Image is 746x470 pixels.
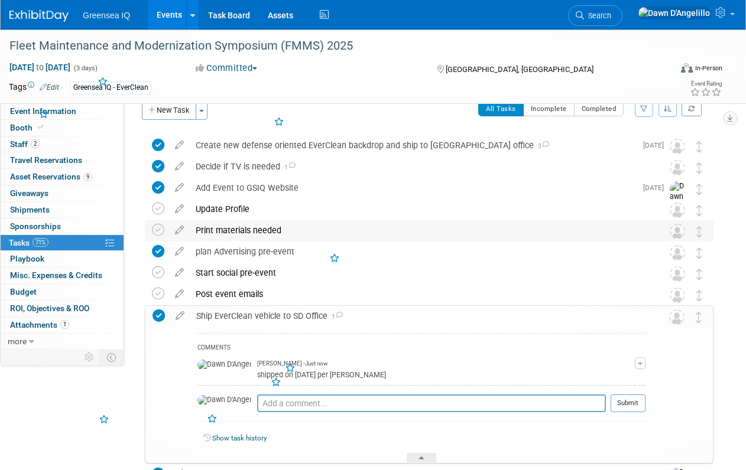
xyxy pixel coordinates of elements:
a: Playbook [1,251,124,267]
span: Misc. Expenses & Credits [10,270,102,280]
span: (3 days) [73,64,98,72]
a: edit [169,182,190,193]
img: Unassigned [670,224,685,239]
img: Unassigned [670,288,685,303]
span: 1 [327,313,343,321]
div: Add Event to GSIQ Website [190,178,636,198]
div: Fleet Maintenance and Modernization Symposium (FMMS) 2025 [5,35,661,57]
div: Decide if TV is needed [190,156,646,177]
a: Search [568,5,622,26]
i: Move task [696,162,702,174]
a: Event Information [1,103,124,119]
i: Move task [696,247,702,259]
a: ROI, Objectives & ROO [1,301,124,316]
a: Staff2 [1,136,124,152]
div: plan Advertising pre-event [190,241,646,262]
img: Format-Inperson.png [681,63,693,73]
a: edit [169,267,190,278]
i: Move task [696,290,702,301]
div: Event Rating [690,81,722,87]
a: Shipments [1,202,124,218]
i: Move task [696,226,702,237]
img: Dawn D'Angelillo [197,360,251,370]
a: edit [169,246,190,257]
span: [DATE] [643,184,670,192]
div: In-Person [695,64,722,73]
a: Refresh [682,101,702,116]
span: 71% [33,238,48,247]
button: All Tasks [478,101,524,116]
a: Edit [40,83,59,92]
span: Event Information [10,106,76,116]
span: Tasks [9,238,48,247]
a: Booth [1,120,124,136]
a: edit [169,161,190,172]
div: Print materials needed [190,220,646,240]
a: Asset Reservations9 [1,169,124,185]
span: 1 [60,320,69,329]
span: [PERSON_NAME] - Just now [257,360,327,368]
div: Ship EverClean vehicle to SD Office [190,306,646,326]
div: shipped on [DATE] per [PERSON_NAME] [257,368,635,380]
img: Unassigned [670,203,685,218]
a: Budget [1,284,124,300]
span: Sponsorships [10,221,61,231]
img: Unassigned [670,266,685,282]
button: Completed [574,101,624,116]
img: Dawn D'Angelillo [638,6,711,19]
span: to [34,63,46,72]
span: Asset Reservations [10,172,92,181]
a: edit [169,289,190,299]
a: Attachments1 [1,317,124,333]
span: [GEOGRAPHIC_DATA], [GEOGRAPHIC_DATA] [446,65,593,74]
a: edit [169,204,190,214]
span: Booth [10,123,46,132]
span: Travel Reservations [10,155,82,165]
div: Update Profile [190,199,646,219]
a: Travel Reservations [1,152,124,168]
span: 2 [31,139,40,148]
a: Giveaways [1,185,124,201]
span: Shipments [10,205,50,214]
a: Tasks71% [1,235,124,251]
button: Incomplete [523,101,575,116]
i: Move task [696,205,702,216]
span: Playbook [10,254,44,263]
i: Move task [696,184,702,195]
i: Move task [696,269,702,280]
div: Greensea IQ - EverClean [70,81,152,94]
a: more [1,334,124,350]
button: Submit [611,394,646,412]
td: Tags [9,81,59,94]
span: 3 [534,142,549,150]
button: Committed [192,62,262,74]
img: Unassigned [670,139,685,154]
a: Show task history [212,434,267,442]
i: Move task [696,312,702,323]
td: Toggle Event Tabs [100,350,124,365]
a: edit [170,311,190,321]
span: 1 [280,164,296,171]
span: Greensea IQ [83,11,130,20]
img: Unassigned [670,245,685,260]
span: ROI, Objectives & ROO [10,303,89,313]
div: Start social pre-event [190,263,646,283]
img: Unassigned [670,160,685,175]
span: more [8,337,27,346]
span: 9 [83,172,92,181]
a: Sponsorships [1,218,124,234]
img: Dawn D'Angelillo [197,395,251,406]
div: Event Format [618,61,722,79]
a: Misc. Expenses & Credits [1,267,124,283]
span: Search [584,11,611,20]
span: Budget [10,287,37,296]
button: New Task [142,101,196,120]
i: Booth reservation complete [38,124,44,130]
span: [DATE] [DATE] [9,62,71,73]
td: Personalize Event Tab Strip [79,350,100,365]
span: Staff [10,139,40,149]
img: Dawn D'Angelillo [670,181,687,233]
span: [DATE] [643,141,670,149]
span: Attachments [10,320,69,329]
i: Move task [696,141,702,152]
